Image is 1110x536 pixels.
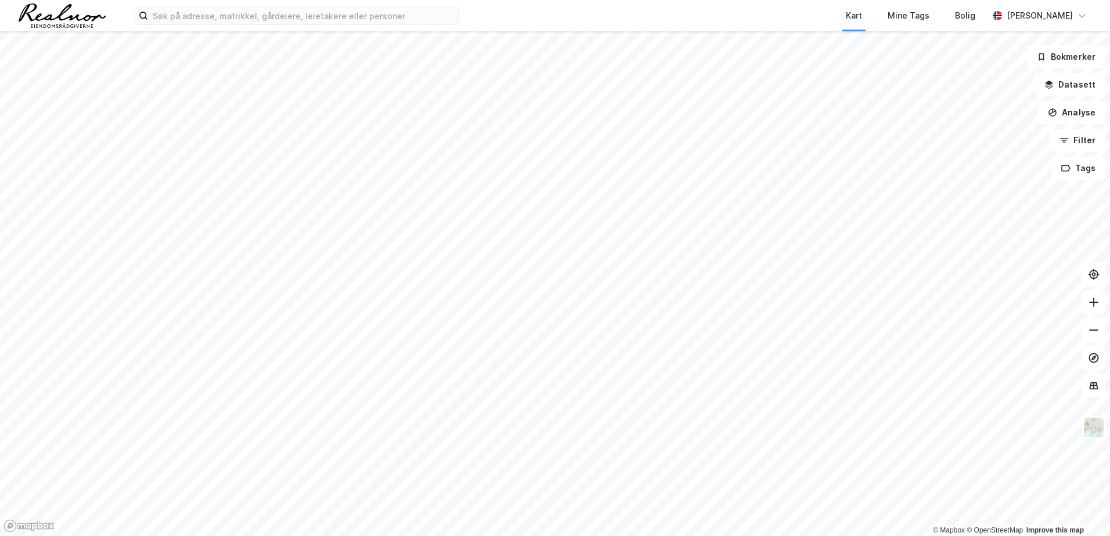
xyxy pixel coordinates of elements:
[846,9,862,23] div: Kart
[19,3,106,28] img: realnor-logo.934646d98de889bb5806.png
[1051,157,1105,180] button: Tags
[1052,480,1110,536] div: Kontrollprogram for chat
[1027,45,1105,68] button: Bokmerker
[148,7,458,24] input: Søk på adresse, matrikkel, gårdeiere, leietakere eller personer
[1026,526,1084,534] a: Improve this map
[933,526,965,534] a: Mapbox
[1007,9,1073,23] div: [PERSON_NAME]
[1035,73,1105,96] button: Datasett
[1038,101,1105,124] button: Analyse
[967,526,1023,534] a: OpenStreetMap
[3,519,55,533] a: Mapbox homepage
[888,9,929,23] div: Mine Tags
[1050,129,1105,152] button: Filter
[955,9,975,23] div: Bolig
[1083,417,1105,439] img: Z
[1052,480,1110,536] iframe: Chat Widget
